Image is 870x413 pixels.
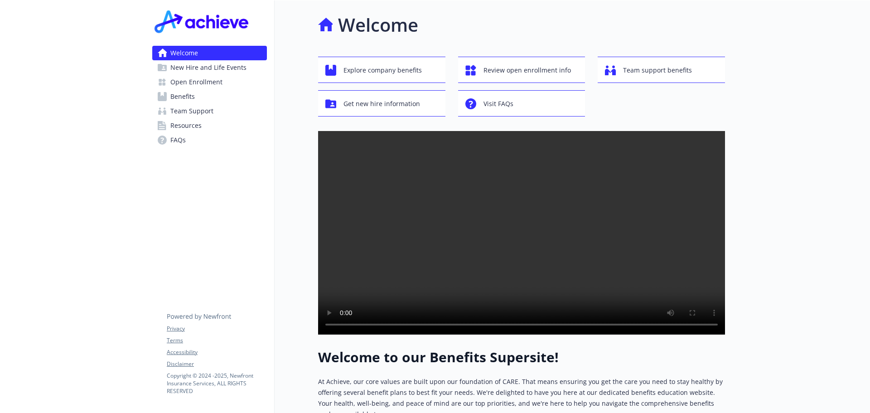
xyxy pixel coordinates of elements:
a: Privacy [167,325,266,333]
span: FAQs [170,133,186,147]
a: Benefits [152,89,267,104]
span: Welcome [170,46,198,60]
a: Welcome [152,46,267,60]
span: Explore company benefits [343,62,422,79]
span: Team support benefits [623,62,692,79]
span: Visit FAQs [483,95,513,112]
span: Resources [170,118,202,133]
h1: Welcome to our Benefits Supersite! [318,349,725,365]
button: Get new hire information [318,90,445,117]
span: Benefits [170,89,195,104]
span: Open Enrollment [170,75,222,89]
span: Review open enrollment info [483,62,571,79]
span: Team Support [170,104,213,118]
a: New Hire and Life Events [152,60,267,75]
a: FAQs [152,133,267,147]
button: Review open enrollment info [458,57,585,83]
p: Copyright © 2024 - 2025 , Newfront Insurance Services, ALL RIGHTS RESERVED [167,372,266,395]
a: Open Enrollment [152,75,267,89]
a: Resources [152,118,267,133]
a: Terms [167,336,266,345]
button: Explore company benefits [318,57,445,83]
span: Get new hire information [343,95,420,112]
a: Disclaimer [167,360,266,368]
a: Accessibility [167,348,266,356]
button: Visit FAQs [458,90,585,117]
button: Team support benefits [598,57,725,83]
span: New Hire and Life Events [170,60,246,75]
h1: Welcome [338,11,418,39]
a: Team Support [152,104,267,118]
